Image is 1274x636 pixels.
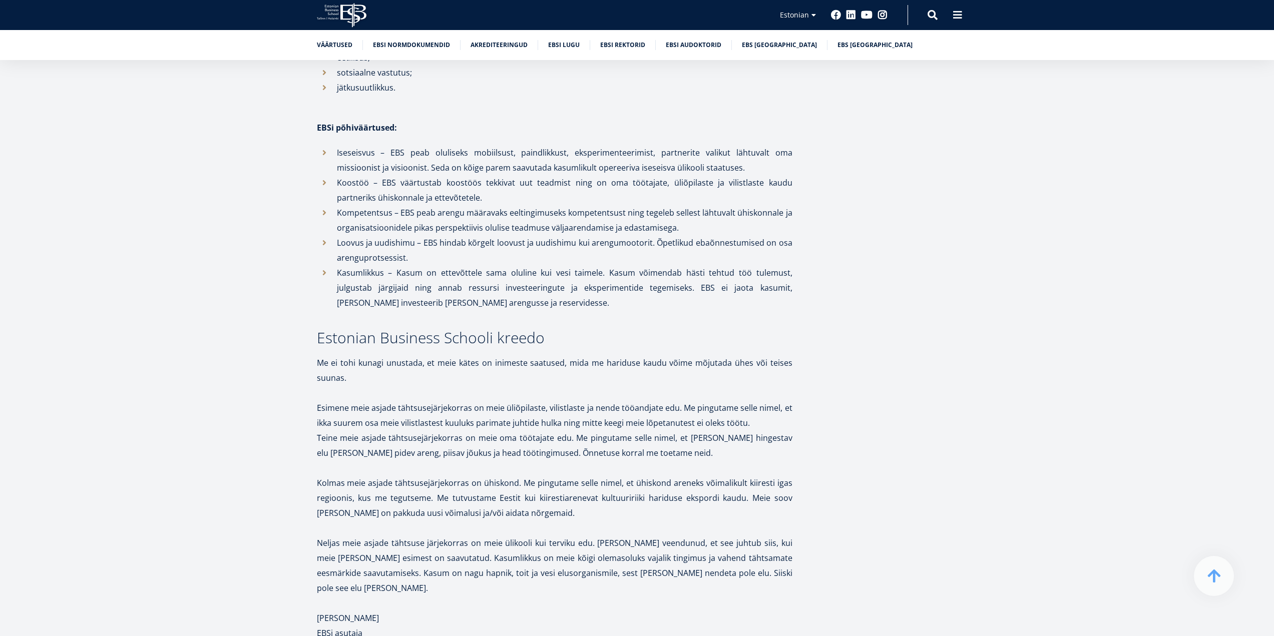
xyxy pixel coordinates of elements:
[317,40,352,50] a: Väärtused
[317,535,792,595] p: Neljas meie asjade tähtsuse järjekorras on meie ülikooli kui terviku edu. [PERSON_NAME] veendunud...
[666,40,721,50] a: EBSi audoktorid
[600,40,645,50] a: EBSi rektorid
[471,40,528,50] a: Akrediteeringud
[317,475,792,520] p: Kolmas meie asjade tähtsusejärjekorras on ühiskond. Me pingutame selle nimel, et ühiskond areneks...
[317,430,792,460] p: Teine meie asjade tähtsusejärjekorras on meie oma töötajate edu. Me pingutame selle nimel, et [PE...
[373,40,450,50] a: EBSi normdokumendid
[742,40,817,50] a: EBS [GEOGRAPHIC_DATA]
[317,235,792,265] li: Loovus ja uudishimu – EBS hindab kõrgelt loovust ja uudishimu kui arengumootorit. Õpetlikud ebaõn...
[548,40,580,50] a: EBSi lugu
[317,145,792,175] li: Iseseisvus – EBS peab oluliseks mobiilsust, paindlikkust, eksperimenteerimist, partnerite valikut...
[317,80,792,95] li: jätkusuutlikkus.
[317,265,792,310] li: Kasumlikkus – Kasum on ettevõttele sama oluline kui vesi taimele. Kasum võimendab hästi tehtud tö...
[861,10,873,20] a: Youtube
[317,330,792,345] h3: Estonian Business Schooli kreedo
[837,40,913,50] a: EBS [GEOGRAPHIC_DATA]
[317,65,792,80] li: sotsiaalne vastutus;
[317,205,792,235] li: Kompetentsus – EBS peab arengu määravaks eeltingimuseks kompetentsust ning tegeleb sellest lähtuv...
[317,122,397,133] strong: EBSi põhiväärtused:
[317,400,792,430] p: Esimene meie asjade tähtsusejärjekorras on meie üliõpilaste, vilistlaste ja nende tööandjate edu....
[878,10,888,20] a: Instagram
[831,10,841,20] a: Facebook
[846,10,856,20] a: Linkedin
[317,355,792,385] p: Me ei tohi kunagi unustada, et meie kätes on inimeste saatused, mida me hariduse kaudu võime mõju...
[317,175,792,205] li: Koostöö – EBS väärtustab koostöös tekkivat uut teadmist ning on oma töötajate, üliõpilaste ja vil...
